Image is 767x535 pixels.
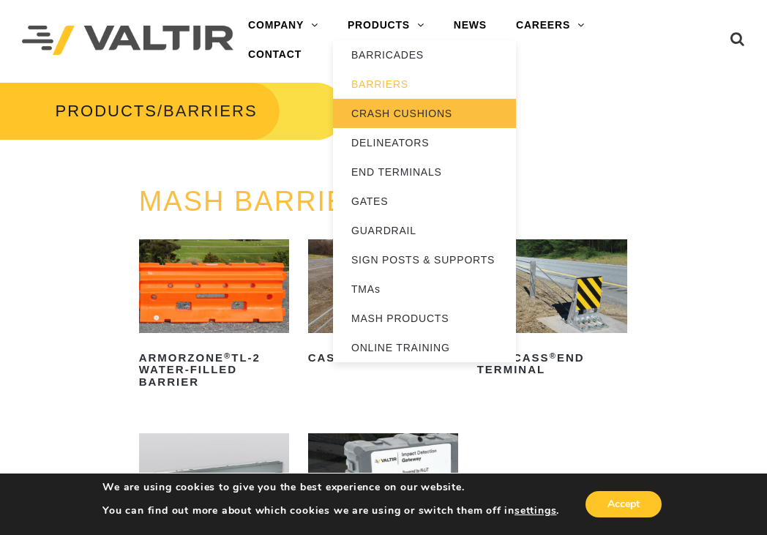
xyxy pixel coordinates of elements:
button: Accept [585,491,662,517]
a: PRODUCTS [56,102,157,120]
a: CRASH CUSHIONS [333,99,516,128]
h2: CET CASS End Terminal [477,346,628,381]
sup: ® [550,351,557,360]
a: BARRICADES [333,40,516,70]
a: GATES [333,187,516,216]
h2: ArmorZone TL-2 Water-Filled Barrier [139,346,290,394]
a: CONTACT [233,40,316,70]
a: DELINEATORS [333,128,516,157]
a: ONLINE TRAINING [333,333,516,362]
a: MASH BARRIERS [139,186,389,217]
a: END TERMINALS [333,157,516,187]
a: GUARDRAIL [333,216,516,245]
button: settings [515,504,556,517]
a: PRODUCTS [333,11,439,40]
a: CET™CASS®End Terminal [477,239,628,382]
a: CAREERS [501,11,599,40]
a: COMPANY [233,11,333,40]
sup: ® [224,351,231,360]
h2: CASS S3 M10 [308,346,459,370]
p: You can find out more about which cookies we are using or switch them off in . [102,504,559,517]
a: ArmorZone®TL-2 Water-Filled Barrier [139,239,290,394]
a: MASH PRODUCTS [333,304,516,333]
a: BARRIERS [333,70,516,99]
a: SIGN POSTS & SUPPORTS [333,245,516,274]
a: CASS®S3 M10 [308,239,459,370]
a: NEWS [439,11,501,40]
img: Valtir [22,26,233,54]
a: TMAs [333,274,516,304]
span: BARRIERS [163,102,257,120]
p: We are using cookies to give you the best experience on our website. [102,481,559,494]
